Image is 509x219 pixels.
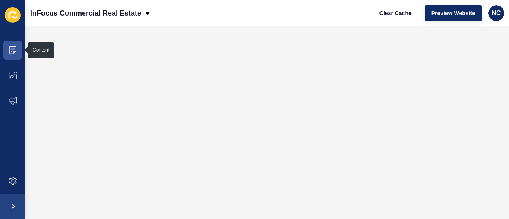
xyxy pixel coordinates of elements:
[492,9,501,17] span: NC
[379,9,412,17] span: Clear Cache
[431,9,475,17] span: Preview Website
[425,5,482,21] button: Preview Website
[30,3,141,23] p: InFocus Commercial Real Estate
[33,47,49,53] div: Content
[373,5,418,21] button: Clear Cache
